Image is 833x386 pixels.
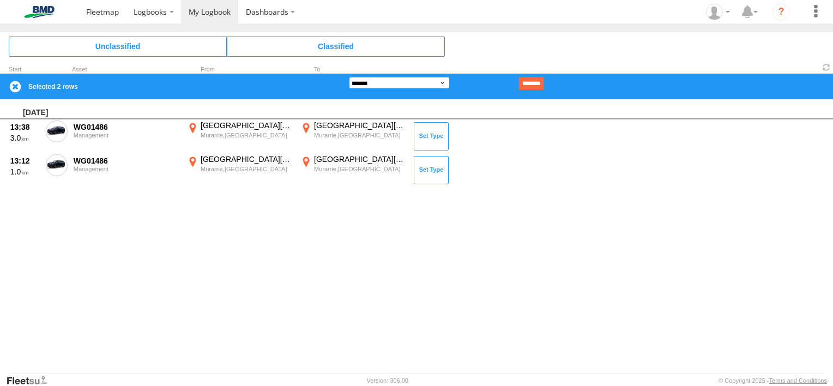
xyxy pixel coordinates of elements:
div: Murarrie,[GEOGRAPHIC_DATA] [314,131,406,139]
div: Version: 306.00 [367,377,408,384]
div: WG01486 [74,156,179,166]
div: Murarrie,[GEOGRAPHIC_DATA] [201,131,293,139]
label: Click to View Event Location [299,154,408,186]
div: From [185,67,294,73]
a: Visit our Website [6,375,56,386]
label: Clear Selection [9,80,22,93]
span: Refresh [820,62,833,73]
a: Terms and Conditions [769,377,827,384]
div: Click to Sort [9,67,41,73]
div: [GEOGRAPHIC_DATA][PERSON_NAME] [314,154,406,164]
div: [GEOGRAPHIC_DATA][PERSON_NAME] [201,120,293,130]
div: © Copyright 2025 - [719,377,827,384]
button: Click to Set [414,122,449,150]
i: ? [772,3,790,21]
div: 13:12 [10,156,40,166]
label: Click to View Event Location [185,120,294,152]
label: Click to View Event Location [299,120,408,152]
div: Murarrie,[GEOGRAPHIC_DATA] [314,165,406,173]
div: 13:38 [10,122,40,132]
div: 1.0 [10,167,40,177]
img: bmd-logo.svg [11,6,68,18]
div: WG01486 [74,122,179,132]
div: [GEOGRAPHIC_DATA][PERSON_NAME] [201,154,293,164]
label: Click to View Event Location [185,154,294,186]
div: [GEOGRAPHIC_DATA][PERSON_NAME] [314,120,406,130]
span: Click to view Unclassified Trips [9,37,227,56]
div: Management [74,166,179,172]
div: Asset [72,67,181,73]
span: Click to view Classified Trips [227,37,445,56]
div: To [299,67,408,73]
div: Management [74,132,179,138]
div: Murarrie,[GEOGRAPHIC_DATA] [201,165,293,173]
button: Click to Set [414,156,449,184]
div: Glen Redenbach [702,4,734,20]
div: 3.0 [10,133,40,143]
